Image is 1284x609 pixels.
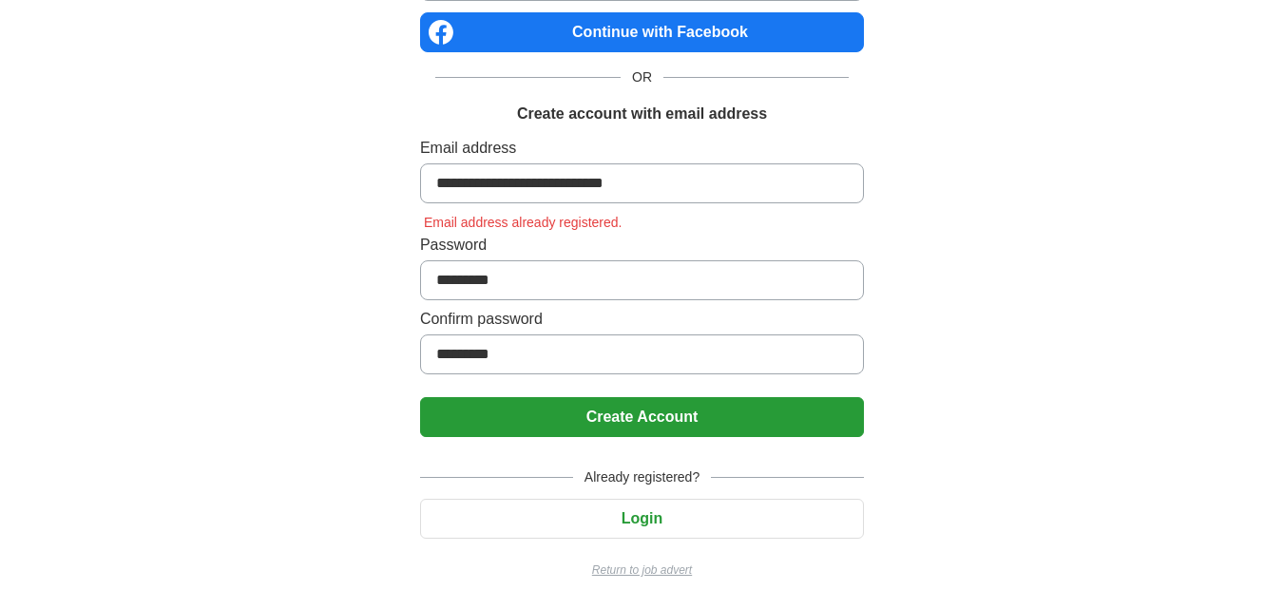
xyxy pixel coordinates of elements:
a: Continue with Facebook [420,12,864,52]
button: Login [420,499,864,539]
label: Confirm password [420,308,864,331]
span: Email address already registered. [420,215,626,230]
a: Login [420,510,864,526]
a: Return to job advert [420,561,864,579]
label: Password [420,234,864,257]
span: Already registered? [573,467,711,487]
button: Create Account [420,397,864,437]
span: OR [621,67,663,87]
label: Email address [420,137,864,160]
h1: Create account with email address [517,103,767,125]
